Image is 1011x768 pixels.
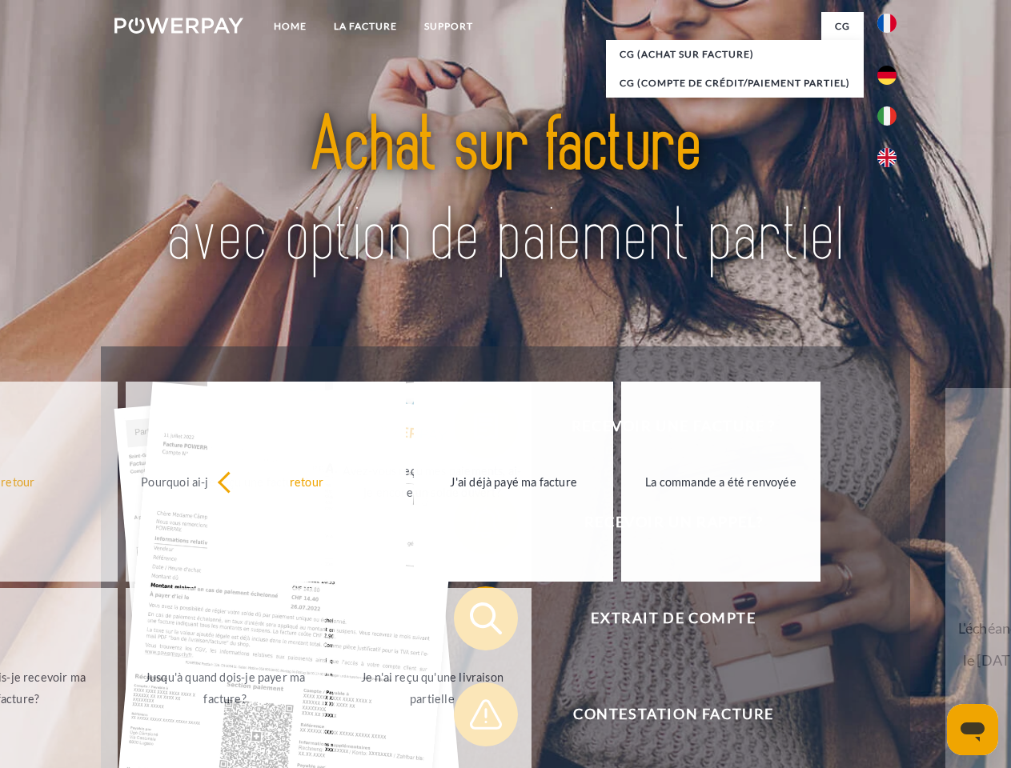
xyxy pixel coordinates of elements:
a: CG (achat sur facture) [606,40,864,69]
img: de [877,66,897,85]
img: title-powerpay_fr.svg [153,77,858,306]
div: Pourquoi ai-je reçu une facture? [135,470,315,492]
img: it [877,106,897,126]
div: retour [217,470,397,492]
a: Support [411,12,487,41]
img: fr [877,14,897,33]
a: Home [260,12,320,41]
iframe: Bouton de lancement de la fenêtre de messagerie [947,704,998,755]
button: Extrait de compte [454,586,870,650]
img: en [877,148,897,167]
div: J'ai déjà payé ma facture [423,470,604,492]
div: La commande a été renvoyée [631,470,811,492]
div: Je n'ai reçu qu'une livraison partielle [343,666,523,710]
button: Contestation Facture [454,682,870,746]
a: CG (Compte de crédit/paiement partiel) [606,69,864,98]
a: LA FACTURE [320,12,411,41]
a: CG [821,12,864,41]
span: Extrait de compte [477,586,869,650]
span: Contestation Facture [477,682,869,746]
img: logo-powerpay-white.svg [114,18,243,34]
div: Jusqu'à quand dois-je payer ma facture? [135,666,315,710]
